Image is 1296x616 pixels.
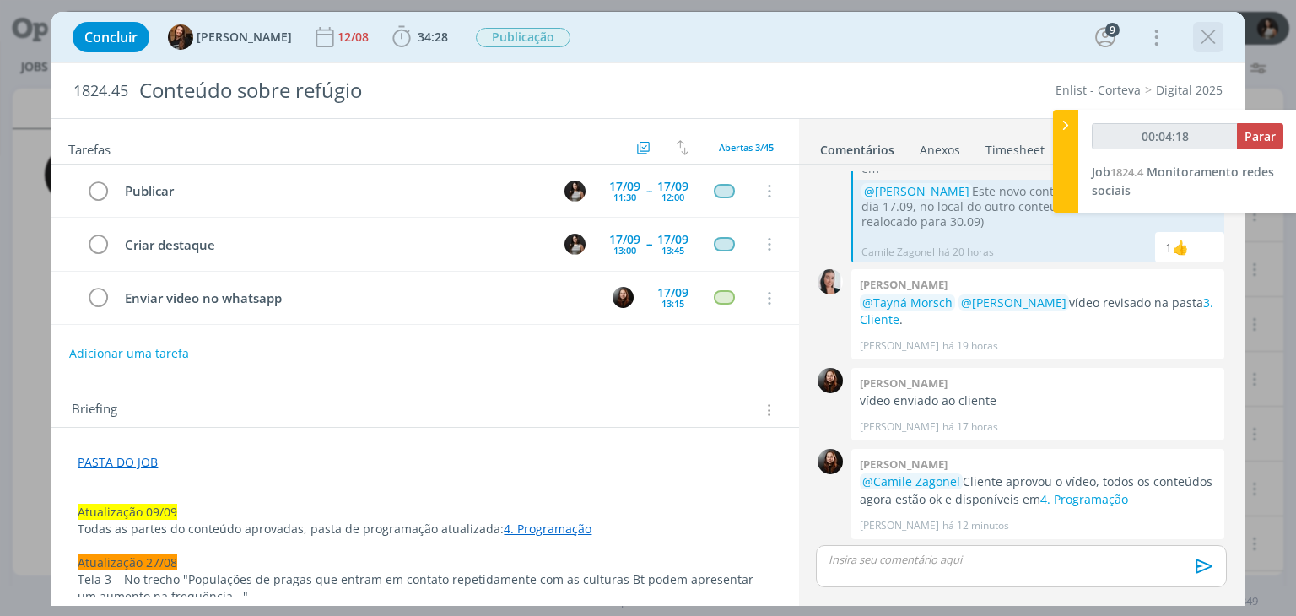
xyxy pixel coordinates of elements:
[78,521,772,538] p: Todas as partes do conteúdo aprovadas, pasta de programação atualizada:
[860,338,939,354] p: [PERSON_NAME]
[657,181,688,192] div: 17/09
[860,376,948,391] b: [PERSON_NAME]
[657,287,688,299] div: 17/09
[661,192,684,202] div: 12:00
[942,338,998,354] span: há 19 horas
[613,246,636,255] div: 13:00
[73,22,149,52] button: Concluir
[197,31,292,43] span: [PERSON_NAME]
[1172,237,1189,257] div: Eduarda Pereira
[646,238,651,250] span: --
[117,181,548,202] div: Publicar
[117,288,597,309] div: Enviar vídeo no whatsapp
[168,24,193,50] img: T
[418,29,448,45] span: 34:28
[132,70,737,111] div: Conteúdo sobre refúgio
[661,299,684,308] div: 13:15
[1165,239,1172,257] div: 1
[78,504,177,520] span: Atualização 09/09
[84,30,138,44] span: Concluir
[860,473,1216,508] p: Cliente aprovou o vídeo, todos os conteúdos agora estão ok e disponíveis em
[117,235,548,256] div: Criar destaque
[818,368,843,393] img: E
[168,24,292,50] button: T[PERSON_NAME]
[862,294,953,311] span: @Tayná Morsch
[819,134,895,159] a: Comentários
[613,192,636,202] div: 11:30
[1245,128,1276,144] span: Parar
[1092,164,1274,198] span: Monitoramento redes sociais
[1056,82,1141,98] a: Enlist - Corteva
[388,24,452,51] button: 34:28
[818,269,843,294] img: C
[475,27,571,48] button: Publicação
[564,181,586,202] img: C
[1092,24,1119,51] button: 9
[68,138,111,158] span: Tarefas
[860,392,1216,409] p: vídeo enviado ao cliente
[609,234,640,246] div: 17/09
[860,419,939,435] p: [PERSON_NAME]
[72,399,117,421] span: Briefing
[860,294,1216,329] p: vídeo revisado na pasta .
[78,454,158,470] a: PASTA DO JOB
[68,338,190,369] button: Adicionar uma tarefa
[920,142,960,159] div: Anexos
[609,181,640,192] div: 17/09
[661,246,684,255] div: 13:45
[1237,123,1283,149] button: Parar
[1105,23,1120,37] div: 9
[860,457,948,472] b: [PERSON_NAME]
[818,449,843,474] img: E
[611,285,636,311] button: E
[1040,491,1128,507] a: 4. Programação
[985,134,1045,159] a: Timesheet
[504,521,591,537] a: 4. Programação
[942,419,998,435] span: há 17 horas
[938,245,994,260] span: há 20 horas
[861,245,935,260] p: Camile Zagonel
[646,185,651,197] span: --
[563,231,588,257] button: C
[719,141,774,154] span: Abertas 3/45
[564,234,586,255] img: C
[1110,165,1143,180] span: 1824.4
[51,12,1244,606] div: dialog
[78,554,177,570] span: Atualização 27/08
[861,184,1216,230] p: Este novo conteúdo ficou previsto para o dia 17.09, no local do outro conteúdo sobre refúgio (que...
[942,518,1009,533] span: há 12 minutos
[677,140,688,155] img: arrow-down-up.svg
[563,178,588,203] button: C
[476,28,570,47] span: Publicação
[860,518,939,533] p: [PERSON_NAME]
[961,294,1066,311] span: @[PERSON_NAME]
[1092,164,1274,198] a: Job1824.4Monitoramento redes sociais
[860,294,1213,327] a: 3. Cliente
[862,473,960,489] span: @Camile Zagonel
[1156,82,1223,98] a: Digital 2025
[613,287,634,308] img: E
[657,234,688,246] div: 17/09
[860,277,948,292] b: [PERSON_NAME]
[73,82,128,100] span: 1824.45
[78,571,757,604] span: Tela 3 – No trecho "Populações de pragas que entram em contato repetidamente com as culturas Bt p...
[864,183,969,199] span: @[PERSON_NAME]
[337,31,372,43] div: 12/08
